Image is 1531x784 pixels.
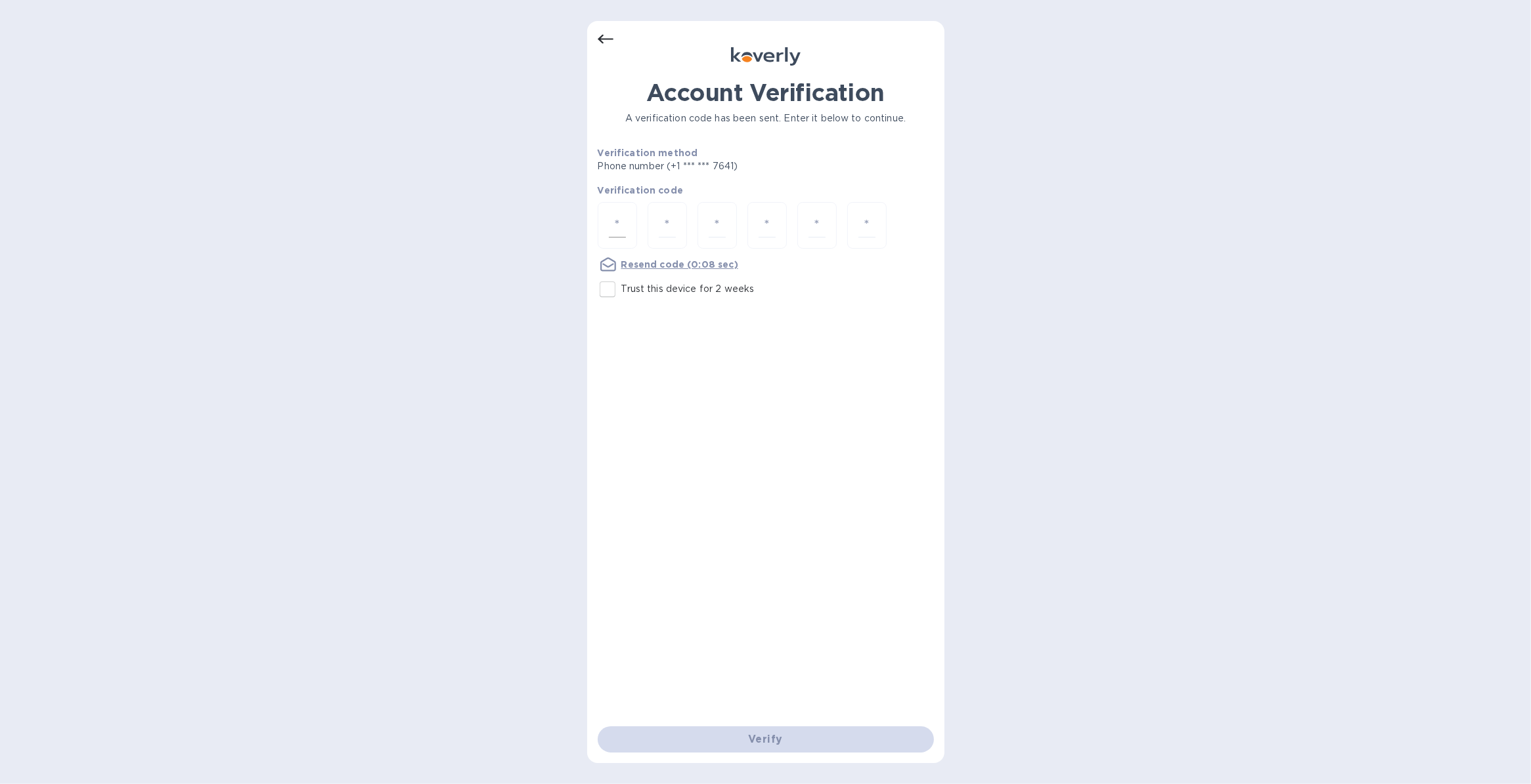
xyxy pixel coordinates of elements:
p: Phone number (+1 *** *** 7641) [598,159,839,173]
p: A verification code has been sent. Enter it below to continue. [598,112,934,125]
b: Verification method [598,148,698,158]
u: Resend code (0:08 sec) [621,259,738,270]
p: Verification code [598,184,934,197]
h1: Account Verification [598,79,934,106]
p: Trust this device for 2 weeks [621,282,755,296]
